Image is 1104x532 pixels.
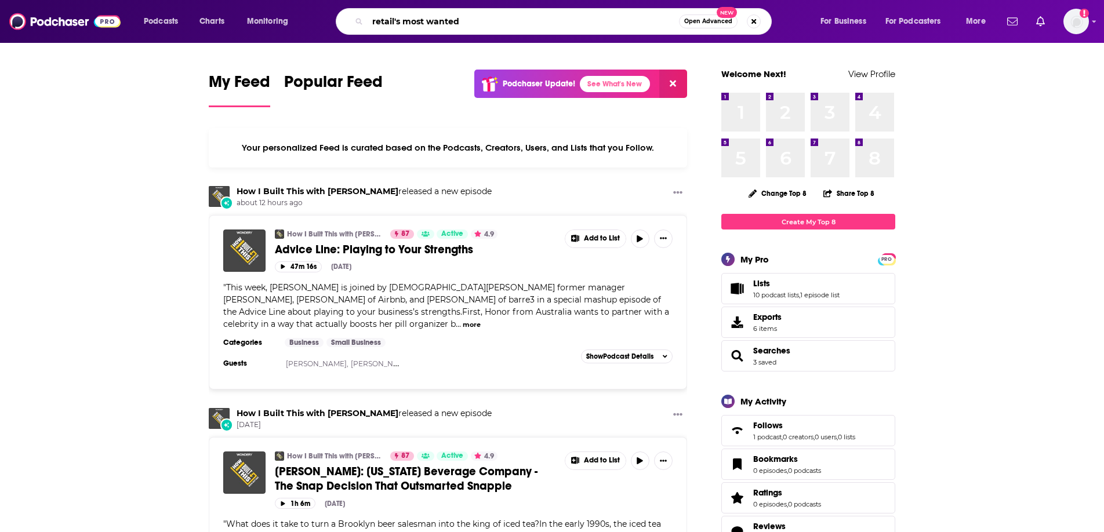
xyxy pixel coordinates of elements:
[192,12,231,31] a: Charts
[721,340,895,371] span: Searches
[223,282,669,329] span: "
[285,338,324,347] a: Business
[878,12,958,31] button: open menu
[351,359,413,368] a: [PERSON_NAME],
[725,456,749,472] a: Bookmarks
[725,490,749,506] a: Ratings
[1003,12,1022,31] a: Show notifications dropdown
[284,72,383,99] span: Popular Feed
[581,349,673,363] button: ShowPodcast Details
[199,13,224,30] span: Charts
[669,186,687,201] button: Show More Button
[753,487,782,498] span: Ratings
[725,280,749,297] a: Lists
[586,352,653,360] span: Show Podcast Details
[471,451,497,461] button: 4.9
[1063,9,1089,34] img: User Profile
[220,196,233,209] div: New Episode
[209,408,230,429] img: How I Built This with Guy Raz
[237,420,492,430] span: [DATE]
[390,451,414,461] a: 87
[753,345,790,356] a: Searches
[368,12,679,31] input: Search podcasts, credits, & more...
[717,7,738,18] span: New
[503,79,575,89] p: Podchaser Update!
[223,338,275,347] h3: Categories
[880,254,894,263] a: PRO
[9,10,121,32] a: Podchaser - Follow, Share and Rate Podcasts
[782,433,783,441] span: ,
[753,487,821,498] a: Ratings
[565,230,626,247] button: Show More Button
[753,278,770,289] span: Lists
[347,8,783,35] div: Search podcasts, credits, & more...
[275,464,538,493] span: [PERSON_NAME]: [US_STATE] Beverage Company - The Snap Decision That Outsmarted Snapple
[654,229,673,248] button: Show More Button
[237,186,492,197] h3: released a new episode
[275,464,557,493] a: [PERSON_NAME]: [US_STATE] Beverage Company - The Snap Decision That Outsmarted Snapple
[838,433,855,441] a: 0 lists
[721,214,895,229] a: Create My Top 8
[812,12,881,31] button: open menu
[441,228,463,240] span: Active
[584,456,620,465] span: Add to List
[787,467,788,475] span: ,
[848,68,895,79] a: View Profile
[584,234,620,243] span: Add to List
[725,348,749,364] a: Searches
[1080,9,1089,18] svg: Add a profile image
[753,420,783,431] span: Follows
[721,273,895,304] span: Lists
[209,186,230,207] a: How I Built This with Guy Raz
[390,229,414,239] a: 87
[437,229,468,239] a: Active
[1032,12,1049,31] a: Show notifications dropdown
[753,433,782,441] a: 1 podcast
[223,451,266,494] a: Don Vultaggio: AriZona Beverage Company - The Snap Decision That Outsmarted Snapple
[209,128,687,167] div: Your personalized Feed is curated based on the Podcasts, Creators, Users, and Lists that you Follow.
[401,450,409,462] span: 87
[783,433,814,441] a: 0 creators
[471,229,497,239] button: 4.9
[753,420,855,431] a: Follows
[237,408,492,419] h3: released a new episode
[823,182,875,205] button: Share Top 8
[753,467,787,475] a: 0 episodes
[220,418,233,431] div: New Episode
[275,229,284,239] img: How I Built This with Guy Raz
[753,278,840,289] a: Lists
[753,291,799,299] a: 10 podcast lists
[885,13,941,30] span: For Podcasters
[966,13,986,30] span: More
[753,312,782,322] span: Exports
[144,13,178,30] span: Podcasts
[239,12,303,31] button: open menu
[437,451,468,461] a: Active
[721,449,895,480] span: Bookmarks
[580,76,650,92] a: See What's New
[721,482,895,513] span: Ratings
[326,338,386,347] a: Small Business
[958,12,1000,31] button: open menu
[275,242,473,257] span: Advice Line: Playing to Your Strengths
[325,500,345,508] div: [DATE]
[742,186,814,201] button: Change Top 8
[331,263,351,271] div: [DATE]
[223,229,266,272] img: Advice Line: Playing to Your Strengths
[669,408,687,422] button: Show More Button
[740,254,769,265] div: My Pro
[275,451,284,461] img: How I Built This with Guy Raz
[725,422,749,439] a: Follows
[684,19,732,24] span: Open Advanced
[287,451,383,461] a: How I Built This with [PERSON_NAME]
[753,521,786,531] span: Reviews
[837,433,838,441] span: ,
[800,291,840,299] a: 1 episode list
[753,521,821,531] a: Reviews
[753,454,798,464] span: Bookmarks
[753,358,776,366] a: 3 saved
